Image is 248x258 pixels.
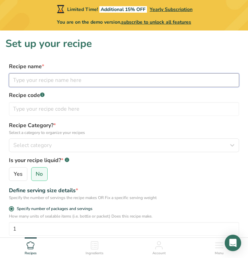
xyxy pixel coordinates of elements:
[9,102,239,116] input: Type your recipe code here
[55,5,193,13] div: Limited Time!
[225,235,241,251] div: Open Intercom Messenger
[9,130,239,136] p: Select a category to organize your recipes
[152,251,166,256] span: Account
[9,195,239,201] div: Specify the number of servings the recipe makes OR Fix a specific serving weight
[9,213,239,219] p: How many units of sealable items (i.e. bottle or packet) Does this recipe make.
[9,156,239,164] label: Is your recipe liquid?
[36,171,43,177] span: No
[9,186,239,195] div: Define serving size details
[9,62,239,71] label: Recipe name
[9,121,239,136] label: Recipe Category?
[121,19,191,25] span: subscribe to unlock all features
[152,238,166,256] a: Account
[9,73,239,87] input: Type your recipe name here
[9,138,239,152] button: Select category
[57,19,191,26] span: You are on the demo version,
[13,141,52,149] span: Select category
[86,251,103,256] span: Ingredients
[9,91,239,99] label: Recipe code
[86,238,103,256] a: Ingredients
[5,36,243,51] h1: Set up your recipe
[25,251,37,256] span: Recipes
[14,206,92,211] span: Specify number of packages and servings
[25,238,37,256] a: Recipes
[14,171,23,177] span: Yes
[215,251,224,256] span: Menu
[150,6,193,13] span: Yearly Subscription
[99,6,147,13] span: Additional 15% OFF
